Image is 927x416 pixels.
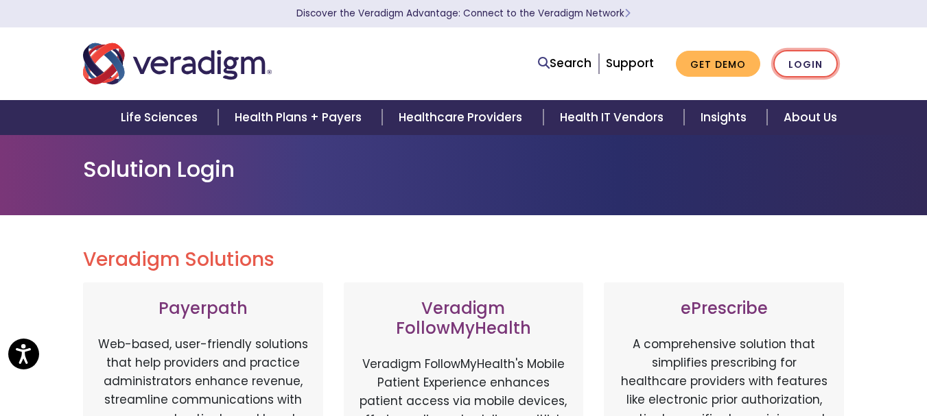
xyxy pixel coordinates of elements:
a: Search [538,54,591,73]
a: Login [773,50,838,78]
a: Insights [684,100,767,135]
a: Support [606,55,654,71]
a: Health IT Vendors [543,100,684,135]
a: Discover the Veradigm Advantage: Connect to the Veradigm NetworkLearn More [296,7,631,20]
a: Get Demo [676,51,760,77]
a: Health Plans + Payers [218,100,382,135]
h2: Veradigm Solutions [83,248,845,271]
h3: Payerpath [97,299,309,319]
img: Veradigm logo [83,41,272,86]
h3: ePrescribe [618,299,830,319]
h1: Solution Login [83,156,845,182]
h3: Veradigm FollowMyHealth [357,299,570,339]
a: Healthcare Providers [382,100,543,135]
a: Life Sciences [104,100,218,135]
a: About Us [767,100,854,135]
span: Learn More [624,7,631,20]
